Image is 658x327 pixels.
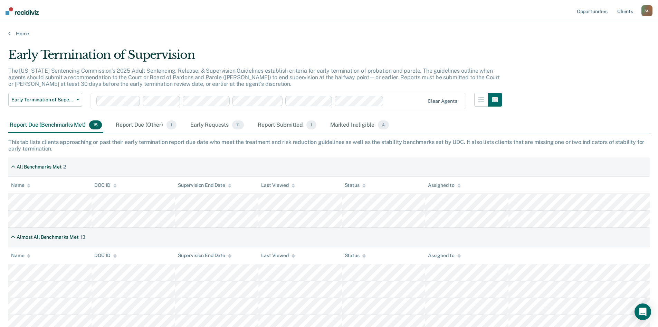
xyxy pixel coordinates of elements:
div: Report Due (Other)1 [114,118,178,133]
div: Report Due (Benchmarks Met)15 [8,118,103,133]
div: S S [641,5,652,16]
div: Supervision End Date [178,253,231,258]
span: 1 [306,120,316,129]
div: DOC ID [94,253,116,258]
div: Last Viewed [261,253,295,258]
div: 13 [80,234,85,240]
div: Status [345,253,366,258]
div: Report Submitted1 [256,118,318,133]
div: All Benchmarks Met2 [8,161,69,173]
div: Name [11,253,30,258]
span: 11 [232,120,244,129]
div: Open Intercom Messenger [635,303,651,320]
div: Supervision End Date [178,182,231,188]
div: Status [345,182,366,188]
div: All Benchmarks Met [17,164,61,170]
p: The [US_STATE] Sentencing Commission’s 2025 Adult Sentencing, Release, & Supervision Guidelines e... [8,67,500,87]
div: Marked Ineligible4 [329,118,391,133]
div: Early Requests11 [189,118,245,133]
div: Last Viewed [261,182,295,188]
span: 4 [378,120,389,129]
div: 2 [63,164,66,170]
div: Assigned to [428,253,460,258]
div: Clear agents [428,98,457,104]
button: Early Termination of Supervision [8,93,82,107]
a: Home [8,30,650,37]
div: Almost All Benchmarks Met13 [8,231,88,243]
span: Early Termination of Supervision [11,97,74,103]
div: Early Termination of Supervision [8,48,502,67]
div: Assigned to [428,182,460,188]
span: 15 [89,120,102,129]
div: Almost All Benchmarks Met [17,234,79,240]
span: 1 [166,120,177,129]
div: This tab lists clients approaching or past their early termination report due date who meet the t... [8,139,650,152]
div: DOC ID [94,182,116,188]
button: SS [641,5,652,16]
div: Name [11,182,30,188]
img: Recidiviz [6,7,39,15]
